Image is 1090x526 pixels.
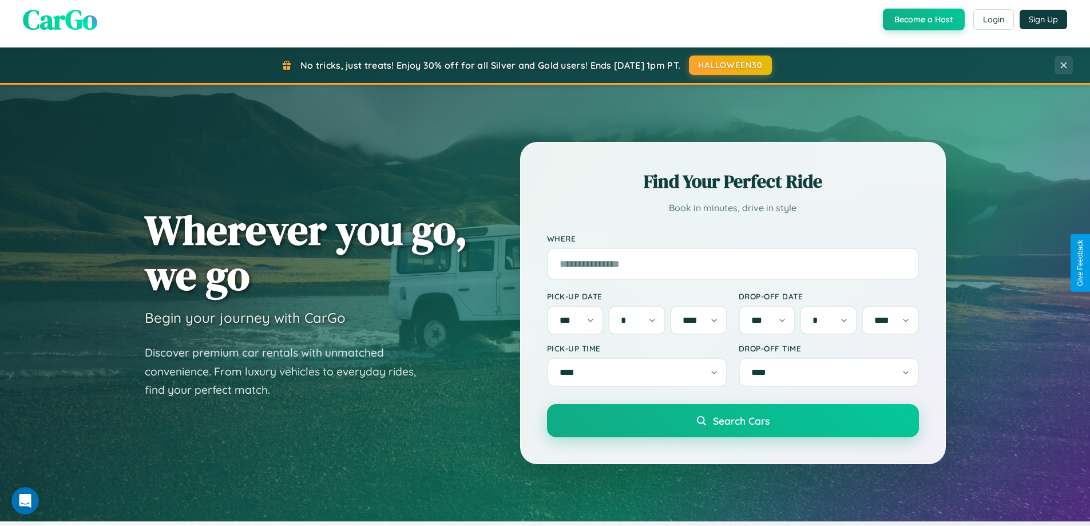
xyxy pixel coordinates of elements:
label: Drop-off Date [739,291,919,301]
button: Search Cars [547,404,919,437]
p: Discover premium car rentals with unmatched convenience. From luxury vehicles to everyday rides, ... [145,343,431,400]
iframe: Intercom live chat [11,487,39,515]
span: No tricks, just treats! Enjoy 30% off for all Silver and Gold users! Ends [DATE] 1pm PT. [300,60,680,71]
span: Search Cars [713,414,770,427]
button: Sign Up [1020,10,1067,29]
div: Give Feedback [1076,240,1084,286]
span: CarGo [23,1,97,38]
label: Pick-up Time [547,343,727,353]
label: Pick-up Date [547,291,727,301]
h1: Wherever you go, we go [145,207,467,298]
label: Drop-off Time [739,343,919,353]
p: Book in minutes, drive in style [547,200,919,216]
label: Where [547,234,919,243]
button: HALLOWEEN30 [689,56,772,75]
button: Login [973,9,1014,30]
h3: Begin your journey with CarGo [145,309,346,326]
h2: Find Your Perfect Ride [547,169,919,194]
button: Become a Host [883,9,965,30]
